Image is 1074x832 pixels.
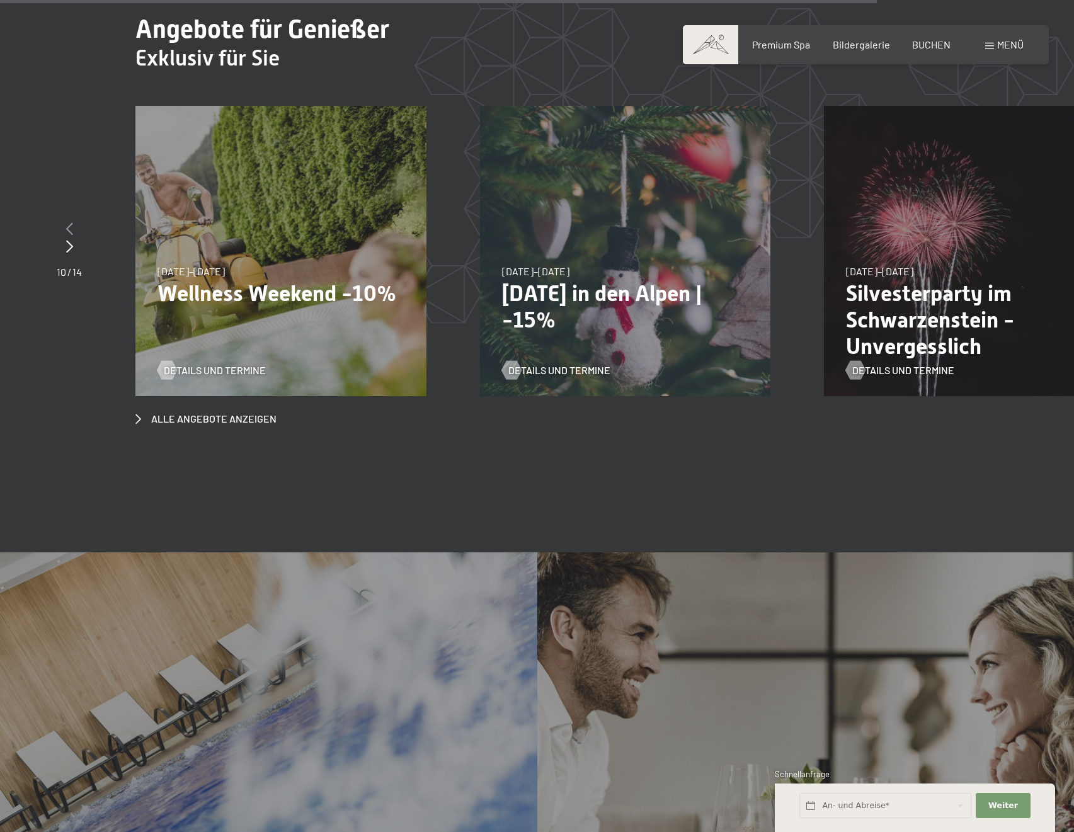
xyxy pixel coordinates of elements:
[846,363,954,377] a: Details und Termine
[72,266,82,278] span: 14
[157,265,225,277] span: [DATE]–[DATE]
[988,800,1018,811] span: Weiter
[151,412,277,426] span: Alle Angebote anzeigen
[157,363,266,377] a: Details und Termine
[912,38,951,50] a: BUCHEN
[135,14,389,44] span: Angebote für Genießer
[846,265,913,277] span: [DATE]–[DATE]
[775,769,830,779] span: Schnellanfrage
[852,363,954,377] span: Details und Termine
[508,363,610,377] span: Details und Termine
[502,363,610,377] a: Details und Termine
[164,363,266,377] span: Details und Termine
[502,280,749,333] p: [DATE] in den Alpen | -15%
[976,793,1030,819] button: Weiter
[67,266,71,278] span: /
[157,280,404,307] p: Wellness Weekend -10%
[752,38,810,50] a: Premium Spa
[997,38,1024,50] span: Menü
[833,38,890,50] a: Bildergalerie
[502,265,569,277] span: [DATE]–[DATE]
[135,45,280,71] span: Exklusiv für Sie
[57,266,66,278] span: 10
[135,412,277,426] a: Alle Angebote anzeigen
